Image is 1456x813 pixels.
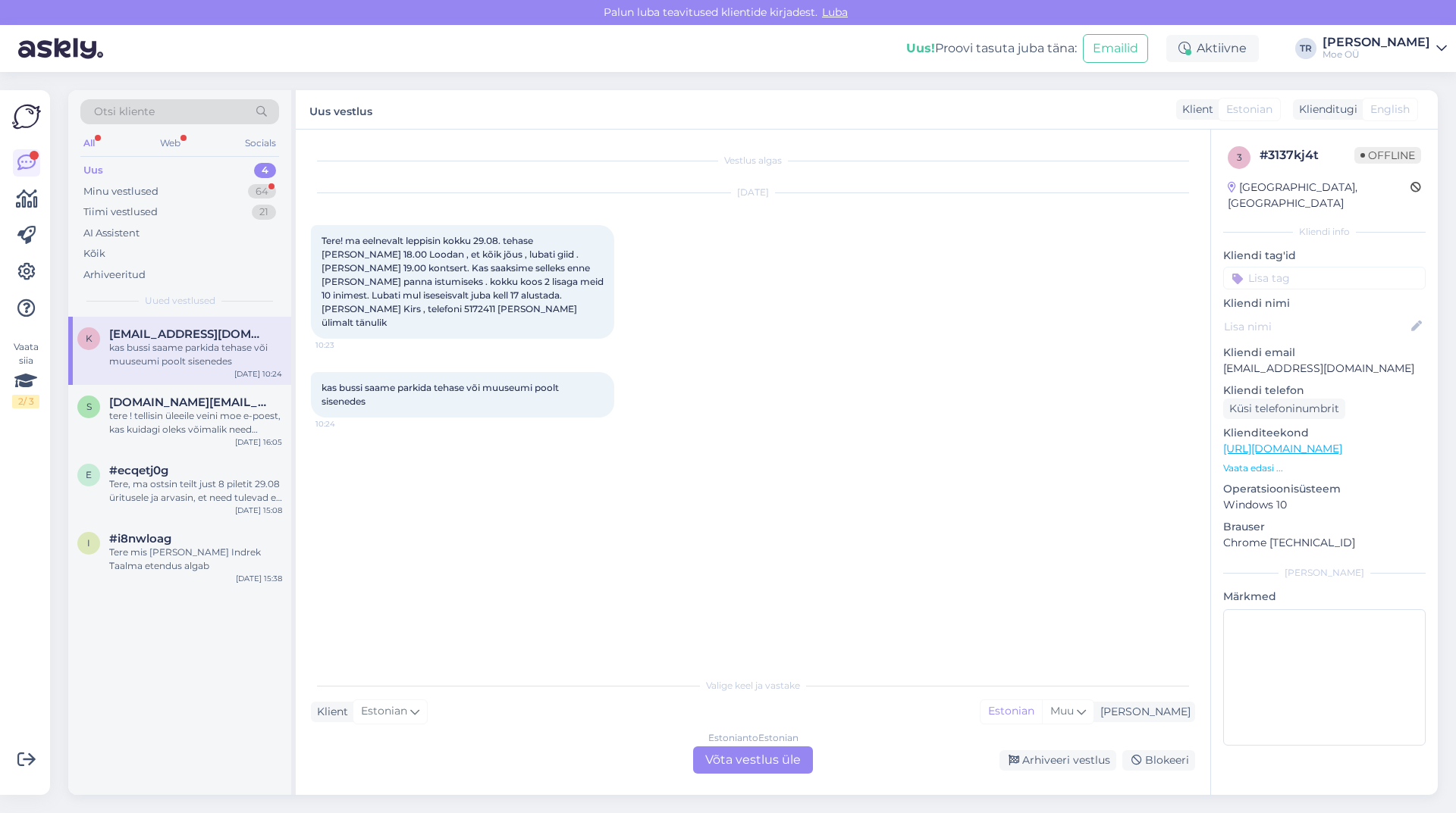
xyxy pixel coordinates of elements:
[315,339,372,351] span: 10:23
[1050,704,1074,718] span: Muu
[109,396,267,409] span: s.aasma.sa@gmail.com
[315,418,372,430] span: 10:24
[309,99,372,120] label: Uus vestlus
[1083,34,1148,63] button: Emailid
[1223,442,1342,455] a: [URL][DOMAIN_NAME]
[1370,102,1410,117] span: English
[83,163,103,178] div: Uus
[109,409,282,436] div: tere ! tellisin üleeile veini moe e-poest, kas kuidagi oleks võimalik need [PERSON_NAME] saada?
[87,537,90,549] span: i
[1223,481,1426,497] p: Operatsioonisüsteem
[1226,102,1272,117] span: Estonian
[311,679,1195,693] div: Valige keel ja vastake
[311,704,348,720] div: Klient
[83,226,140,241] div: AI Assistent
[311,186,1195,199] div: [DATE]
[80,133,98,153] div: All
[109,532,171,546] span: #i8nwloag
[109,546,282,573] div: Tere mis [PERSON_NAME] Indrek Taalma etendus algab
[94,104,155,120] span: Otsi kliente
[145,294,215,308] span: Uued vestlused
[361,703,407,720] span: Estonian
[109,464,168,477] span: #ecqetj0g
[1223,345,1426,361] p: Kliendi email
[83,267,146,283] div: Arhiveeritud
[248,184,276,199] div: 64
[1354,147,1421,164] span: Offline
[12,102,41,131] img: Askly Logo
[906,39,1077,58] div: Proovi tasuta juba täna:
[1122,750,1195,771] div: Blokeeri
[1223,425,1426,441] p: Klienditeekond
[311,154,1195,167] div: Vestlus algas
[999,750,1116,771] div: Arhiveeri vestlus
[86,469,92,480] span: e
[1228,180,1410,211] div: [GEOGRAPHIC_DATA], [GEOGRAPHIC_DATA]
[235,505,282,516] div: [DATE] 15:08
[708,731,799,745] div: Estonian to Estonian
[1223,225,1426,239] div: Kliendi info
[83,205,158,220] div: Tiimi vestlused
[1223,497,1426,513] p: Windows 10
[1293,102,1357,117] div: Klienditugi
[1224,318,1408,335] input: Lisa nimi
[157,133,184,153] div: Web
[322,382,561,407] span: kas bussi saame parkida tehase või muuseumi poolt sisenedes
[1323,36,1447,61] a: [PERSON_NAME]Moe OÜ
[83,246,105,261] div: Kõik
[1223,461,1426,475] p: Vaata edasi ...
[1223,248,1426,264] p: Kliendi tag'id
[242,133,279,153] div: Socials
[906,41,935,55] b: Uus!
[1223,566,1426,580] div: [PERSON_NAME]
[1094,704,1191,720] div: [PERSON_NAME]
[1223,361,1426,377] p: [EMAIL_ADDRESS][DOMAIN_NAME]
[109,327,267,341] span: kirs1964@gmail.com
[1223,267,1426,289] input: Lisa tag
[1176,102,1213,117] div: Klient
[109,341,282,368] div: kas bussi saame parkida tehase või muuseumi poolt sisenedes
[1223,519,1426,535] p: Brauser
[322,235,606,328] span: Tere! ma eelnevalt leppisin kokku 29.08. tehase [PERSON_NAME] 18.00 Loodan , et kõik jõus , lubat...
[1260,146,1354,164] div: # 3137kj4t
[1223,535,1426,551] p: Chrome [TECHNICAL_ID]
[1223,383,1426,399] p: Kliendi telefon
[817,5,852,19] span: Luba
[981,700,1042,723] div: Estonian
[235,436,282,448] div: [DATE] 16:05
[1223,295,1426,311] p: Kliendi nimi
[83,184,158,199] div: Minu vestlused
[86,333,93,344] span: k
[252,205,276,220] div: 21
[1323,48,1430,61] div: Moe OÜ
[254,163,276,178] div: 4
[12,340,39,408] div: Vaata siia
[1295,38,1316,59] div: TR
[234,368,282,380] div: [DATE] 10:24
[1223,399,1345,419] div: Küsi telefoninumbrit
[1166,35,1259,62] div: Aktiivne
[236,573,282,584] div: [DATE] 15:38
[1237,152,1242,163] span: 3
[1323,36,1430,48] div: [PERSON_NAME]
[1223,589,1426,605] p: Märkmed
[86,401,92,412] span: s
[12,395,39,408] div: 2 / 3
[693,746,813,774] div: Võta vestlus üle
[109,477,282,505] div: Tere, ma ostsin teilt just 8 piletit 29.08 üritusele ja arvasin, et need tulevad e- mailile nagu ...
